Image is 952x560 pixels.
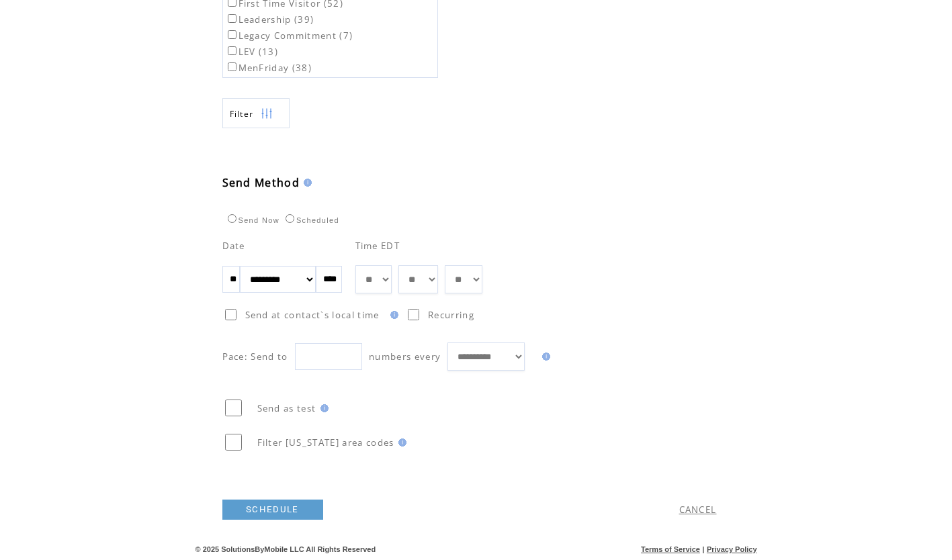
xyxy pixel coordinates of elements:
[316,404,329,412] img: help.gif
[707,545,757,553] a: Privacy Policy
[228,62,236,71] input: MenFriday (38)
[230,108,254,120] span: Show filters
[679,504,717,516] a: CANCEL
[222,98,290,128] a: Filter
[225,30,353,42] label: Legacy Commitment (7)
[225,46,279,58] label: LEV (13)
[702,545,704,553] span: |
[286,214,294,223] input: Scheduled
[228,30,236,39] input: Legacy Commitment (7)
[245,309,380,321] span: Send at contact`s local time
[261,99,273,129] img: filters.png
[355,240,400,252] span: Time EDT
[222,175,300,190] span: Send Method
[196,545,376,553] span: © 2025 SolutionsByMobile LLC All Rights Reserved
[222,351,288,363] span: Pace: Send to
[369,351,441,363] span: numbers every
[228,46,236,55] input: LEV (13)
[222,500,323,520] a: SCHEDULE
[257,436,394,449] span: Filter [US_STATE] area codes
[225,62,312,74] label: MenFriday (38)
[222,240,245,252] span: Date
[228,214,236,223] input: Send Now
[394,438,406,447] img: help.gif
[538,353,550,361] img: help.gif
[224,216,279,224] label: Send Now
[641,545,700,553] a: Terms of Service
[386,311,398,319] img: help.gif
[282,216,339,224] label: Scheduled
[228,14,236,23] input: Leadership (39)
[225,13,314,26] label: Leadership (39)
[257,402,316,414] span: Send as test
[300,179,312,187] img: help.gif
[428,309,474,321] span: Recurring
